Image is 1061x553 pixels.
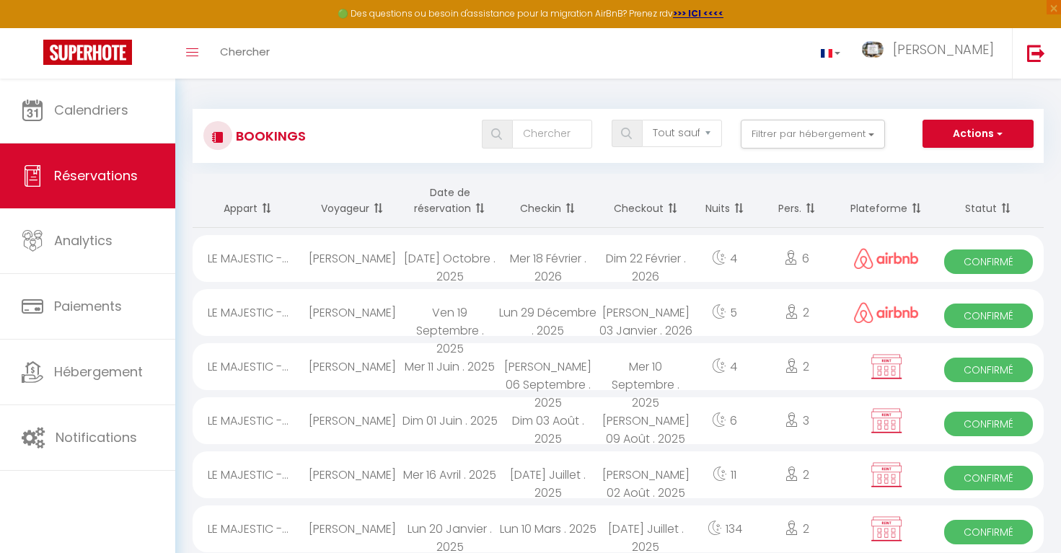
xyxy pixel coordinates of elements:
span: Chercher [220,44,270,59]
h3: Bookings [232,120,306,152]
th: Sort by people [754,174,840,228]
span: Calendriers [54,101,128,119]
span: Analytics [54,231,113,249]
th: Sort by channel [840,174,933,228]
th: Sort by booking date [401,174,499,228]
a: ... [PERSON_NAME] [851,28,1012,79]
span: Réservations [54,167,138,185]
a: >>> ICI <<<< [673,7,723,19]
a: Chercher [209,28,281,79]
th: Sort by checkout [597,174,695,228]
th: Sort by status [933,174,1044,228]
th: Sort by nights [695,174,754,228]
button: Actions [923,120,1034,149]
span: [PERSON_NAME] [893,40,994,58]
img: Super Booking [43,40,132,65]
input: Chercher [512,120,592,149]
th: Sort by rentals [193,174,303,228]
button: Filtrer par hébergement [741,120,885,149]
span: Hébergement [54,363,143,381]
img: ... [862,41,884,58]
span: Paiements [54,297,122,315]
th: Sort by guest [303,174,401,228]
th: Sort by checkin [499,174,597,228]
span: Notifications [56,428,137,446]
img: logout [1027,44,1045,62]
